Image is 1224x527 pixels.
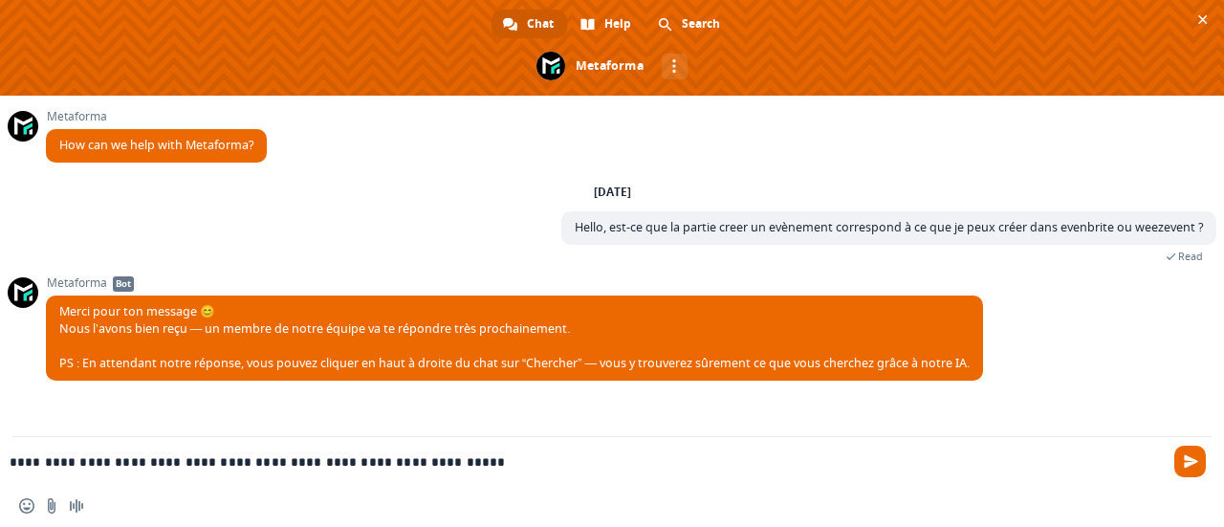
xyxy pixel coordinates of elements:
[594,187,631,198] div: [DATE]
[113,276,134,292] span: Bot
[69,498,84,514] span: Audio message
[569,10,645,38] div: Help
[59,137,253,153] span: How can we help with Metaforma?
[575,219,1203,235] span: Hello, est-ce que la partie creer un evènement correspond à ce que je peux créer dans evenbrite o...
[46,276,983,290] span: Metaforma
[1178,250,1203,263] span: Read
[1192,10,1213,30] span: Close chat
[492,10,567,38] div: Chat
[682,10,720,38] span: Search
[1174,446,1206,477] span: Send
[59,303,970,371] span: Merci pour ton message 😊 Nous l’avons bien reçu — un membre de notre équipe va te répondre très p...
[19,498,34,514] span: Insert an emoji
[646,10,733,38] div: Search
[46,110,267,123] span: Metaforma
[662,54,688,79] div: More channels
[44,498,59,514] span: Send a file
[527,10,554,38] span: Chat
[10,453,1153,471] textarea: Compose your message...
[604,10,631,38] span: Help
